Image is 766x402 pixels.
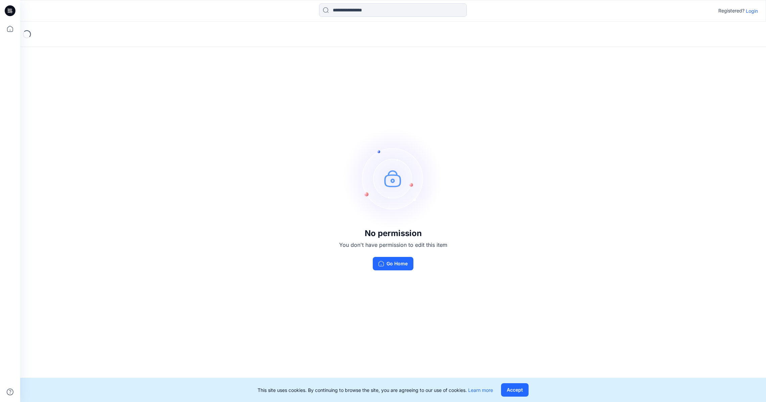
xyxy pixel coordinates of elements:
[746,7,758,14] p: Login
[373,257,413,270] button: Go Home
[468,387,493,393] a: Learn more
[718,7,745,15] p: Registered?
[339,241,447,249] p: You don't have permission to edit this item
[339,229,447,238] h3: No permission
[501,383,529,397] button: Accept
[343,128,444,229] img: no-perm.svg
[258,387,493,394] p: This site uses cookies. By continuing to browse the site, you are agreeing to our use of cookies.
